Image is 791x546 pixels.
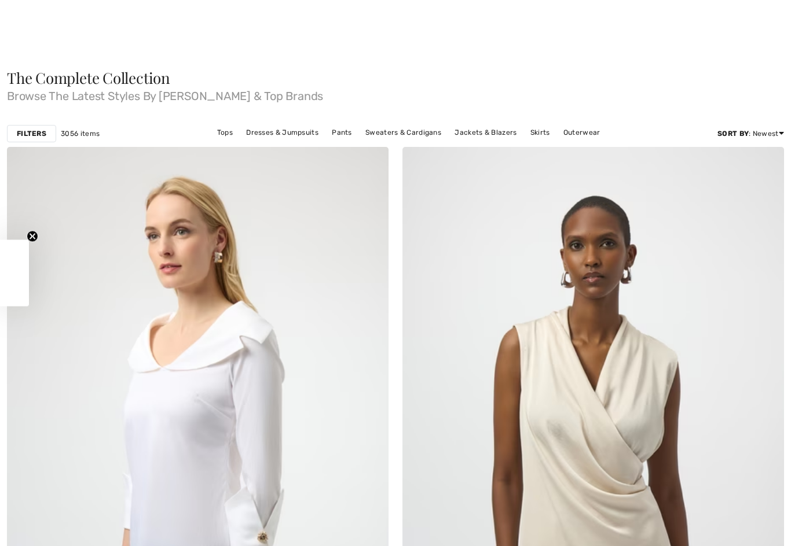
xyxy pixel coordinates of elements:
strong: Sort By [717,130,749,138]
div: : Newest [717,128,784,139]
span: Browse The Latest Styles By [PERSON_NAME] & Top Brands [7,86,784,102]
a: Pants [326,125,358,140]
a: Outerwear [558,125,606,140]
a: Tops [211,125,239,140]
a: Skirts [525,125,556,140]
a: Sweaters & Cardigans [360,125,447,140]
strong: Filters [17,128,46,139]
a: Jackets & Blazers [449,125,522,140]
span: The Complete Collection [7,68,170,88]
button: Close teaser [27,231,38,242]
a: Dresses & Jumpsuits [240,125,324,140]
span: 3056 items [61,128,100,139]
